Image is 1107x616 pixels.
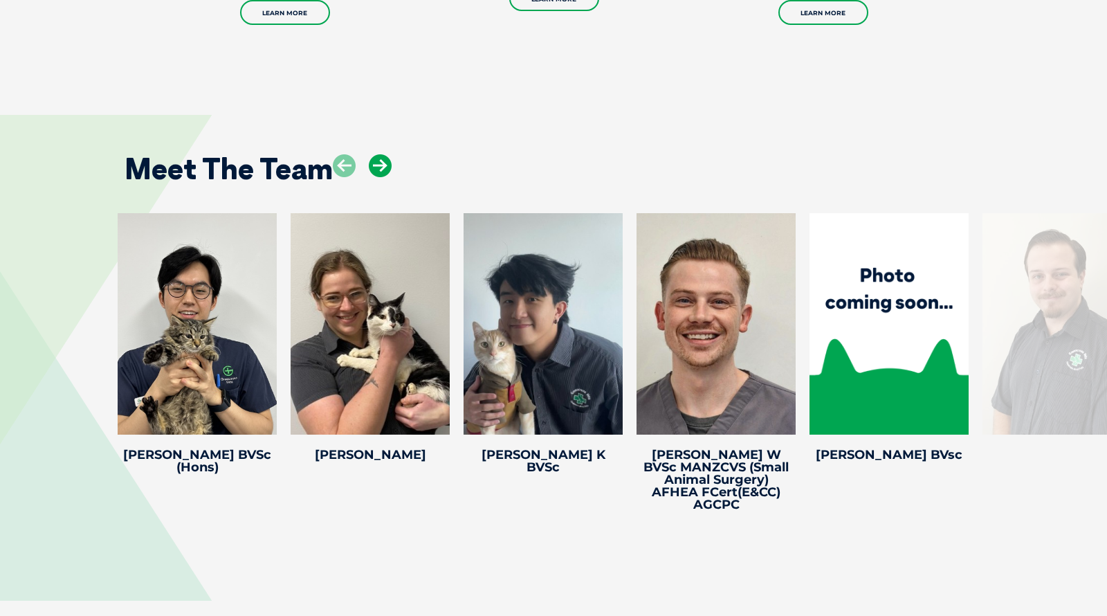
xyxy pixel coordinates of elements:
h2: Meet The Team [125,154,333,183]
h4: [PERSON_NAME] BVsc [809,449,969,461]
h4: [PERSON_NAME] K BVSc [464,449,623,473]
h4: [PERSON_NAME] W BVSc MANZCVS (Small Animal Surgery) AFHEA FCert(E&CC) AGCPC [637,449,796,511]
h4: [PERSON_NAME] BVSc (Hons) [118,449,277,473]
h4: [PERSON_NAME] [291,449,450,461]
